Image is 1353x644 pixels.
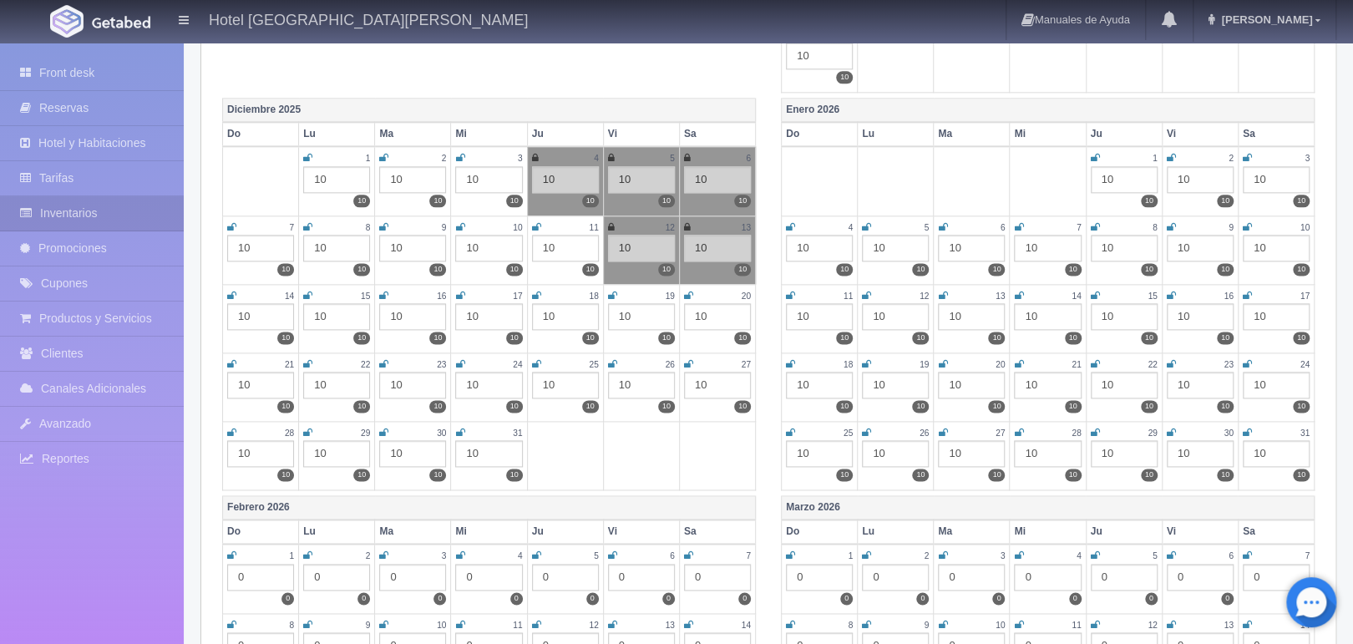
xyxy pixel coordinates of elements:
th: Lu [858,520,934,544]
label: 10 [353,332,370,344]
label: 10 [1293,400,1310,413]
small: 12 [920,292,929,301]
div: 10 [608,166,675,193]
small: 9 [925,621,930,630]
small: 3 [442,551,447,560]
small: 1 [366,154,371,163]
div: 10 [1243,303,1310,330]
small: 16 [437,292,446,301]
div: 0 [1014,564,1081,591]
th: Do [223,520,299,544]
small: 8 [1153,223,1158,232]
th: Vi [603,122,679,146]
th: Mi [1010,520,1086,544]
small: 1 [289,551,294,560]
th: Ma [375,520,451,544]
label: 0 [1069,592,1082,605]
small: 19 [666,292,675,301]
small: 19 [920,360,929,369]
small: 2 [1229,154,1234,163]
th: Enero 2026 [782,99,1315,123]
label: 10 [836,400,853,413]
small: 2 [442,154,447,163]
small: 13 [1224,621,1234,630]
div: 10 [455,372,522,398]
th: Lu [299,122,375,146]
small: 29 [361,428,370,438]
small: 30 [437,428,446,438]
small: 21 [285,360,294,369]
div: 0 [455,564,522,591]
th: Sa [679,122,755,146]
div: 10 [938,235,1005,261]
label: 10 [658,263,675,276]
div: 10 [938,303,1005,330]
label: 10 [1217,469,1234,481]
small: 2 [366,551,371,560]
th: Mi [451,122,527,146]
small: 4 [518,551,523,560]
small: 26 [666,360,675,369]
label: 10 [836,332,853,344]
small: 10 [996,621,1005,630]
label: 10 [506,469,523,481]
small: 7 [1077,223,1082,232]
div: 10 [1091,372,1158,398]
label: 10 [506,195,523,207]
small: 27 [996,428,1005,438]
th: Ma [934,122,1010,146]
small: 15 [361,292,370,301]
label: 10 [1217,400,1234,413]
small: 2 [925,551,930,560]
label: 10 [582,400,599,413]
th: Do [223,122,299,146]
th: Do [782,520,858,544]
div: 10 [1167,372,1234,398]
div: 10 [786,372,853,398]
div: 10 [608,235,675,261]
label: 10 [836,71,853,84]
label: 10 [734,332,751,344]
div: 10 [786,235,853,261]
small: 28 [1072,428,1081,438]
th: Ju [527,520,603,544]
label: 10 [988,469,1005,481]
label: 10 [1065,400,1082,413]
small: 11 [589,223,598,232]
small: 25 [589,360,598,369]
th: Vi [603,520,679,544]
small: 11 [844,292,853,301]
div: 10 [862,440,929,467]
div: 0 [227,564,294,591]
label: 10 [836,263,853,276]
label: 10 [912,263,929,276]
small: 9 [442,223,447,232]
small: 14 [285,292,294,301]
small: 5 [925,223,930,232]
small: 17 [513,292,522,301]
div: 10 [1014,235,1081,261]
small: 14 [742,621,751,630]
small: 16 [1224,292,1234,301]
small: 26 [920,428,929,438]
label: 0 [738,592,751,605]
div: 10 [455,440,522,467]
div: 10 [1167,440,1234,467]
div: 0 [786,564,853,591]
div: 0 [608,564,675,591]
label: 10 [429,263,446,276]
label: 10 [277,400,294,413]
th: Sa [1238,520,1314,544]
div: 10 [455,303,522,330]
div: 10 [532,166,599,193]
small: 5 [1153,551,1158,560]
label: 0 [281,592,294,605]
small: 13 [742,223,751,232]
div: 10 [303,166,370,193]
label: 10 [429,400,446,413]
small: 7 [746,551,751,560]
div: 10 [379,235,446,261]
label: 0 [510,592,523,605]
small: 31 [1300,428,1310,438]
div: 10 [938,372,1005,398]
